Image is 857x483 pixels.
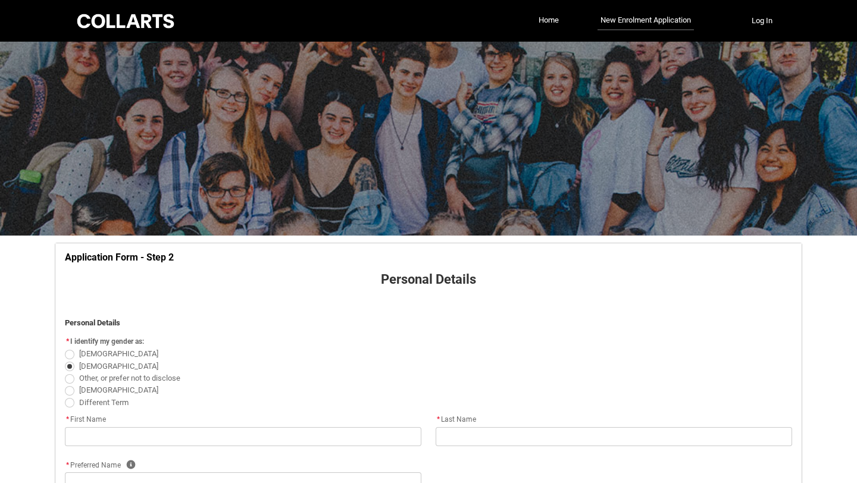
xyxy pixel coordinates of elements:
span: Other, or prefer not to disclose [79,374,180,382]
span: First Name [65,415,106,424]
abbr: required [437,415,440,424]
span: [DEMOGRAPHIC_DATA] [79,349,158,358]
span: Preferred Name [65,461,121,469]
strong: Personal Details [65,318,120,327]
a: New Enrolment Application [598,11,694,30]
a: Home [536,11,562,29]
span: Different Term [79,398,129,407]
abbr: required [66,415,69,424]
button: Log In [742,11,783,30]
strong: Application Form - Step 2 [65,252,174,263]
span: [DEMOGRAPHIC_DATA] [79,362,158,371]
strong: Personal Details [381,272,476,287]
span: [DEMOGRAPHIC_DATA] [79,385,158,394]
span: Last Name [436,415,476,424]
span: I identify my gender as: [70,337,144,346]
abbr: required [66,461,69,469]
abbr: required [66,337,69,346]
